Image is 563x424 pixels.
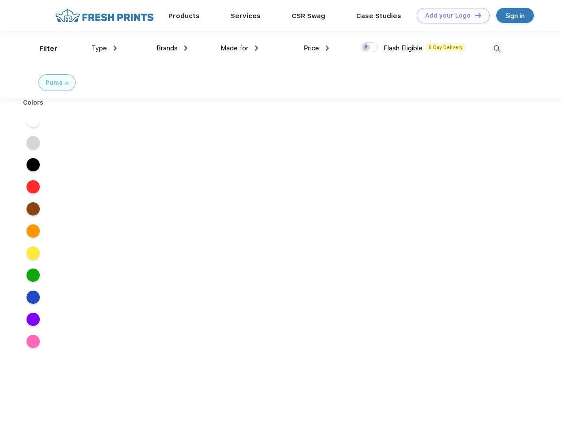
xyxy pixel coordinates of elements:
[255,45,258,51] img: dropdown.png
[326,45,329,51] img: dropdown.png
[231,12,261,20] a: Services
[490,42,504,56] img: desktop_search.svg
[384,44,422,52] span: Flash Eligible
[292,12,325,20] a: CSR Swag
[496,8,534,23] a: Sign in
[304,44,319,52] span: Price
[114,45,117,51] img: dropdown.png
[425,12,471,19] div: Add your Logo
[65,82,68,85] img: filter_cancel.svg
[184,45,187,51] img: dropdown.png
[156,44,178,52] span: Brands
[475,13,481,18] img: DT
[506,11,525,21] div: Sign in
[221,44,248,52] span: Made for
[53,8,156,23] img: fo%20logo%202.webp
[39,44,57,54] div: Filter
[168,12,200,20] a: Products
[16,98,50,107] div: Colors
[46,78,63,87] div: Puma
[426,43,465,51] span: 5 Day Delivery
[91,44,107,52] span: Type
